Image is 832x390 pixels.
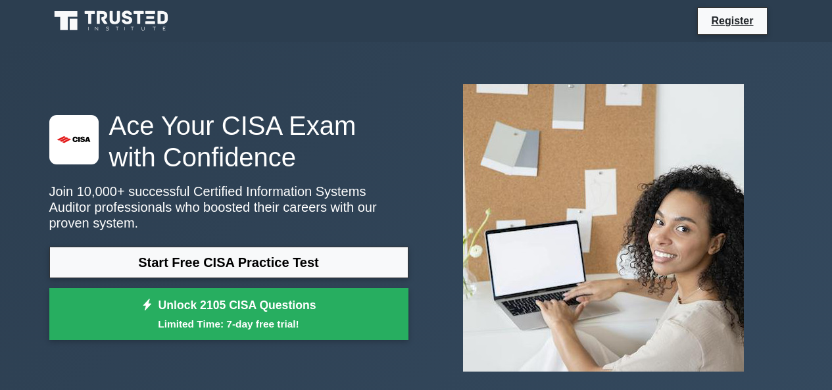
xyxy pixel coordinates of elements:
p: Join 10,000+ successful Certified Information Systems Auditor professionals who boosted their car... [49,183,408,231]
a: Unlock 2105 CISA QuestionsLimited Time: 7-day free trial! [49,288,408,341]
h1: Ace Your CISA Exam with Confidence [49,110,408,173]
a: Register [703,12,761,29]
a: Start Free CISA Practice Test [49,247,408,278]
small: Limited Time: 7-day free trial! [66,316,392,331]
